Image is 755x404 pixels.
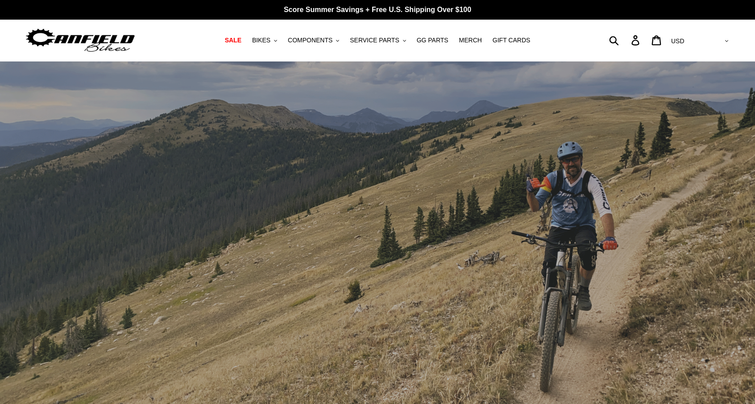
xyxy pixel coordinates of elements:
span: MERCH [459,37,482,44]
button: BIKES [248,34,282,46]
img: Canfield Bikes [25,26,136,54]
span: COMPONENTS [288,37,332,44]
input: Search [614,30,637,50]
span: GIFT CARDS [493,37,531,44]
span: BIKES [252,37,270,44]
span: GG PARTS [417,37,448,44]
a: GG PARTS [412,34,453,46]
span: SALE [225,37,241,44]
button: COMPONENTS [283,34,344,46]
a: GIFT CARDS [488,34,535,46]
a: SALE [220,34,246,46]
span: SERVICE PARTS [350,37,399,44]
a: MERCH [455,34,486,46]
button: SERVICE PARTS [345,34,410,46]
